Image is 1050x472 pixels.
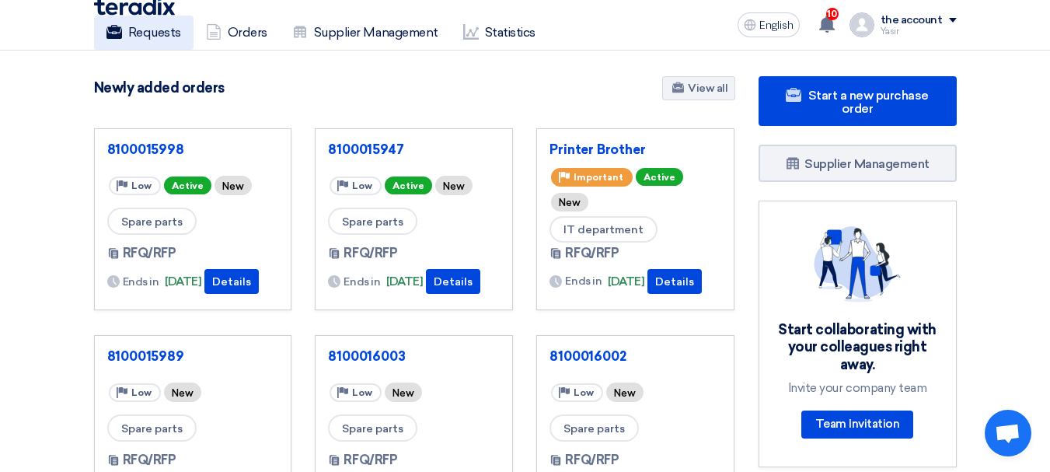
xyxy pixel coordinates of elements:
[647,269,702,294] button: Details
[342,422,403,435] font: Spare parts
[94,79,225,96] font: Newly added orders
[985,410,1031,456] div: Open chat
[172,387,194,399] font: New
[688,82,727,95] font: View all
[123,275,159,288] font: Ends in
[121,422,183,435] font: Spare parts
[128,25,181,40] font: Requests
[849,12,874,37] img: profile_test.png
[342,215,403,229] font: Spare parts
[204,269,259,294] button: Details
[608,274,644,288] font: [DATE]
[107,348,279,364] a: 8100015989
[759,19,794,32] font: English
[801,411,914,439] a: Team Invitation
[778,321,936,373] font: Start collaborating with your colleagues right away.
[392,387,414,399] font: New
[392,180,424,191] font: Active
[759,145,957,182] a: Supplier Management
[574,172,623,183] font: Important
[131,387,152,398] font: Low
[814,226,901,302] img: invite_your_team.svg
[549,348,721,364] a: 8100016002
[107,348,184,364] font: 8100015989
[655,275,694,288] font: Details
[827,9,837,19] font: 10
[344,275,380,288] font: Ends in
[344,246,397,260] font: RFQ/RFP
[328,348,500,364] a: 8100016003
[434,275,473,288] font: Details
[123,246,176,260] font: RFQ/RFP
[123,453,176,467] font: RFQ/RFP
[559,197,581,208] font: New
[352,387,372,398] font: Low
[451,16,548,50] a: Statistics
[881,26,899,37] font: Yasir
[808,88,929,116] font: Start a new purchase order
[280,16,451,50] a: Supplier Management
[165,274,201,288] font: [DATE]
[194,16,280,50] a: Orders
[565,246,619,260] font: RFQ/RFP
[386,274,423,288] font: [DATE]
[549,142,721,157] a: Printer Brother
[107,142,279,157] a: 8100015998
[314,25,438,40] font: Supplier Management
[614,387,636,399] font: New
[549,348,626,364] font: 8100016002
[662,76,734,100] a: View all
[563,422,625,435] font: Spare parts
[815,417,900,431] font: Team Invitation
[804,156,930,171] font: Supplier Management
[881,13,943,26] font: the account
[328,142,403,157] font: 8100015947
[574,387,594,398] font: Low
[565,274,602,288] font: Ends in
[344,453,397,467] font: RFQ/RFP
[563,223,644,236] font: IT department
[352,180,372,191] font: Low
[644,172,675,183] font: Active
[328,348,405,364] font: 8100016003
[549,142,645,157] font: Printer Brother
[121,215,183,229] font: Spare parts
[565,453,619,467] font: RFQ/RFP
[131,180,152,191] font: Low
[222,180,244,192] font: New
[443,180,465,192] font: New
[328,142,500,157] a: 8100015947
[788,381,926,395] font: Invite your company team
[738,12,800,37] button: English
[426,269,480,294] button: Details
[228,25,267,40] font: Orders
[94,16,194,50] a: Requests
[485,25,535,40] font: Statistics
[107,142,184,157] font: 8100015998
[212,275,251,288] font: Details
[172,180,204,191] font: Active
